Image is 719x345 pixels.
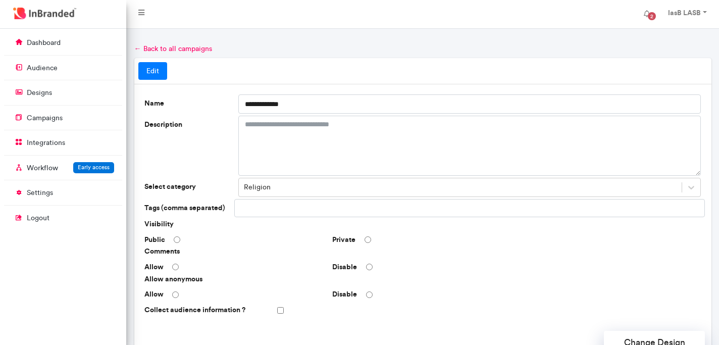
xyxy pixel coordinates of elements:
p: integrations [27,138,65,148]
span: Allow anonymous [140,274,329,284]
p: campaigns [27,113,63,123]
a: Edit [138,62,167,80]
label: Private [332,235,355,245]
p: audience [27,63,58,73]
img: InBranded Logo [11,5,79,22]
label: Public [144,235,165,245]
span: Early access [78,164,110,171]
p: logout [27,213,49,223]
label: Allow [144,289,164,300]
label: Disable [332,289,357,300]
p: Workflow [27,163,58,173]
p: dashboard [27,38,61,48]
label: Allow [144,262,164,272]
label: Description [140,116,234,176]
span: Comments [140,247,329,257]
label: Tags (comma separated) [140,199,234,217]
a: ← Back to all campaigns [134,44,212,53]
span: 2 [648,12,656,20]
label: Select category [140,178,234,197]
label: Disable [332,262,357,272]
label: Collect audience information ? [140,302,249,319]
p: settings [27,188,53,198]
label: Name [140,94,234,114]
div: Religion [244,182,271,192]
p: designs [27,88,52,98]
strong: lasB LASB [668,8,701,17]
span: Visibility [140,219,329,229]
